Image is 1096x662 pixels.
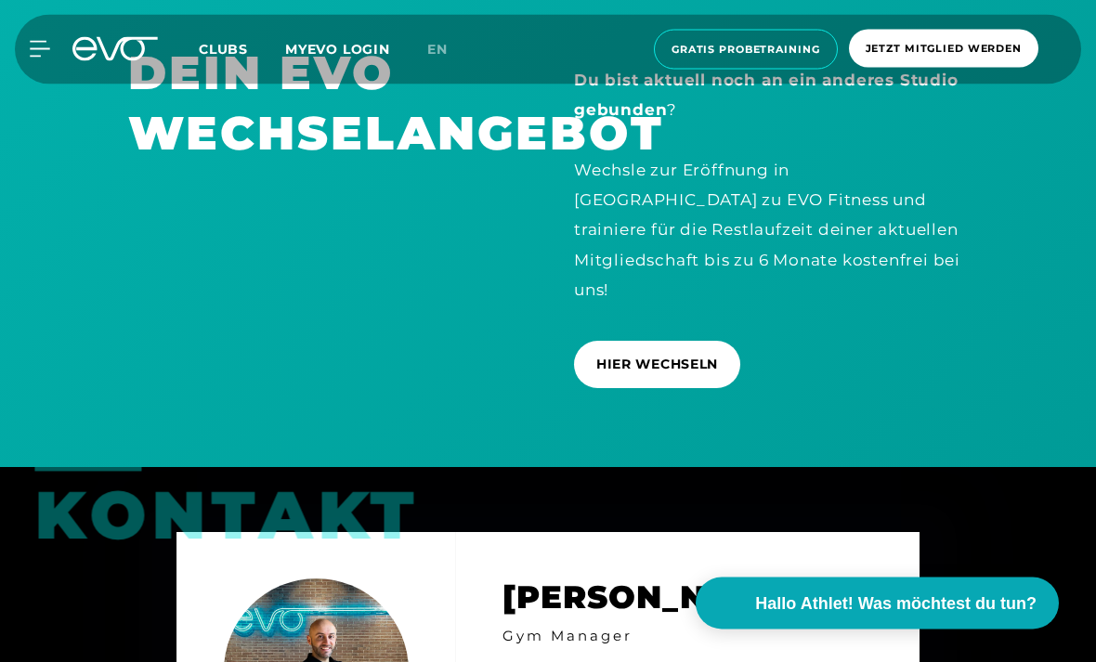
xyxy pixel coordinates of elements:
button: Hallo Athlet! Was möchtest du tun? [696,578,1059,630]
span: Hallo Athlet! Was möchtest du tun? [755,591,1037,617]
h1: DEIN EVO WECHSELANGEBOT [128,44,522,164]
span: en [427,41,448,58]
a: Gratis Probetraining [648,30,843,70]
a: Clubs [199,40,285,58]
span: HIER WECHSELN [596,356,718,375]
div: ? Wechsle zur Eröffnung in [GEOGRAPHIC_DATA] zu EVO Fitness und trainiere für die Restlaufzeit de... [574,66,968,305]
a: Jetzt Mitglied werden [843,30,1044,70]
span: Jetzt Mitglied werden [866,41,1022,57]
a: MYEVO LOGIN [285,41,390,58]
span: Clubs [199,41,248,58]
a: en [427,39,470,60]
span: Gratis Probetraining [672,42,820,58]
a: HIER WECHSELN [574,328,748,403]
